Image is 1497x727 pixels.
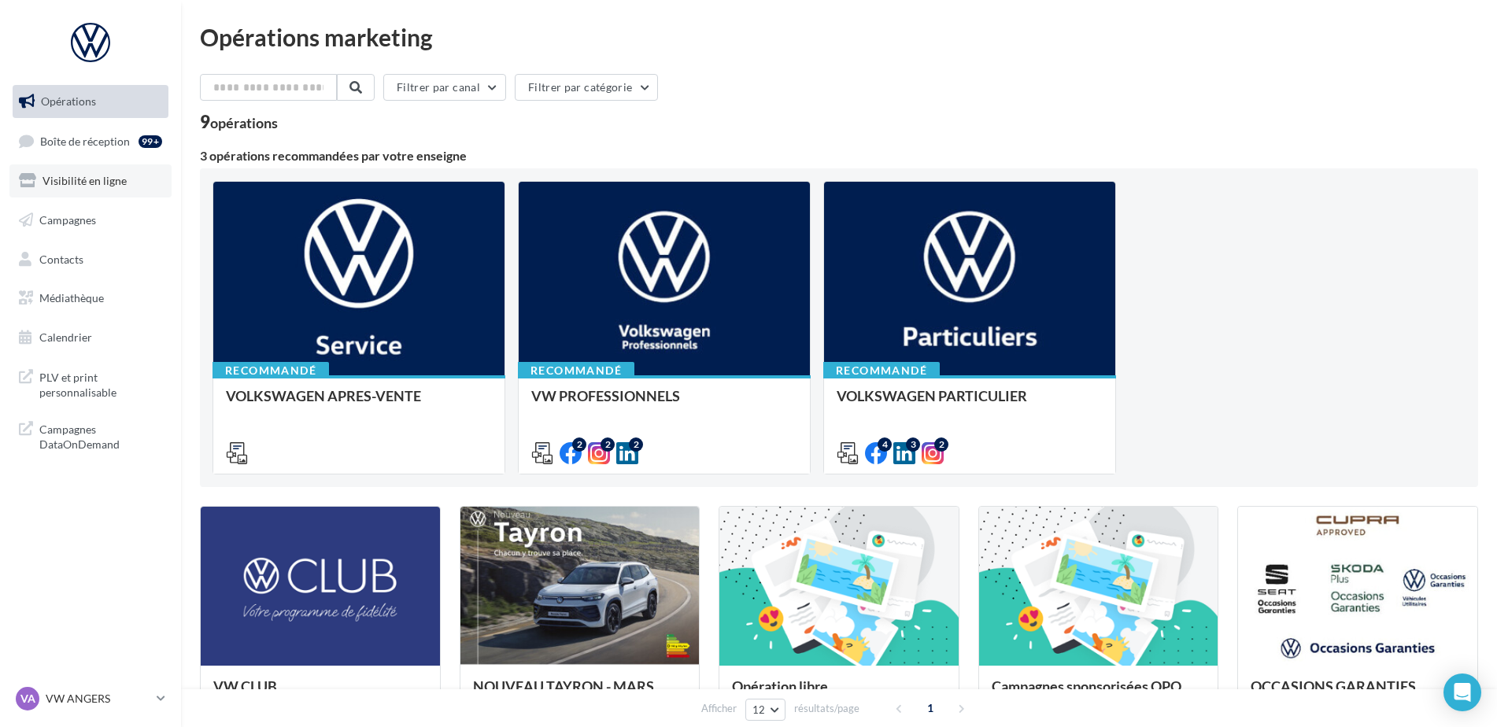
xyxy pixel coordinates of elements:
div: opérations [210,116,278,130]
div: Recommandé [823,362,940,379]
div: 2 [601,437,615,452]
span: Contacts [39,252,83,265]
span: Opérations [41,94,96,108]
div: Recommandé [213,362,329,379]
span: PLV et print personnalisable [39,367,162,400]
a: Médiathèque [9,282,172,315]
div: 4 [878,437,892,452]
div: 3 [906,437,920,452]
span: Campagnes sponsorisées OPO [992,677,1181,695]
span: Visibilité en ligne [43,174,127,187]
span: OCCASIONS GARANTIES [1251,677,1416,695]
span: Boîte de réception [40,134,130,147]
a: Contacts [9,243,172,276]
div: Open Intercom Messenger [1443,673,1481,711]
div: Recommandé [518,362,634,379]
a: VA VW ANGERS [13,684,168,714]
span: Calendrier [39,330,92,344]
div: 2 [934,437,948,452]
a: Campagnes [9,204,172,237]
div: Opérations marketing [200,25,1478,49]
p: VW ANGERS [46,691,150,707]
span: Campagnes [39,213,96,227]
div: 3 opérations recommandées par votre enseigne [200,149,1478,162]
a: Opérations [9,85,172,118]
span: Médiathèque [39,291,104,304]
span: VA [20,691,35,707]
span: VW CLUB [213,677,277,695]
a: Campagnes DataOnDemand [9,412,172,459]
button: 12 [745,699,785,721]
span: Campagnes DataOnDemand [39,419,162,452]
div: 9 [200,113,278,131]
span: 1 [918,696,943,721]
span: VOLKSWAGEN APRES-VENTE [226,387,421,404]
a: PLV et print personnalisable [9,360,172,407]
span: VOLKSWAGEN PARTICULIER [837,387,1027,404]
a: Calendrier [9,321,172,354]
button: Filtrer par catégorie [515,74,658,101]
div: 2 [572,437,586,452]
div: 2 [629,437,643,452]
span: 12 [752,703,766,716]
span: Afficher [701,701,737,716]
div: 99+ [139,135,162,148]
span: VW PROFESSIONNELS [531,387,680,404]
span: Opération libre [732,677,828,695]
span: résultats/page [794,701,859,716]
a: Boîte de réception99+ [9,124,172,158]
a: Visibilité en ligne [9,164,172,197]
button: Filtrer par canal [383,74,506,101]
